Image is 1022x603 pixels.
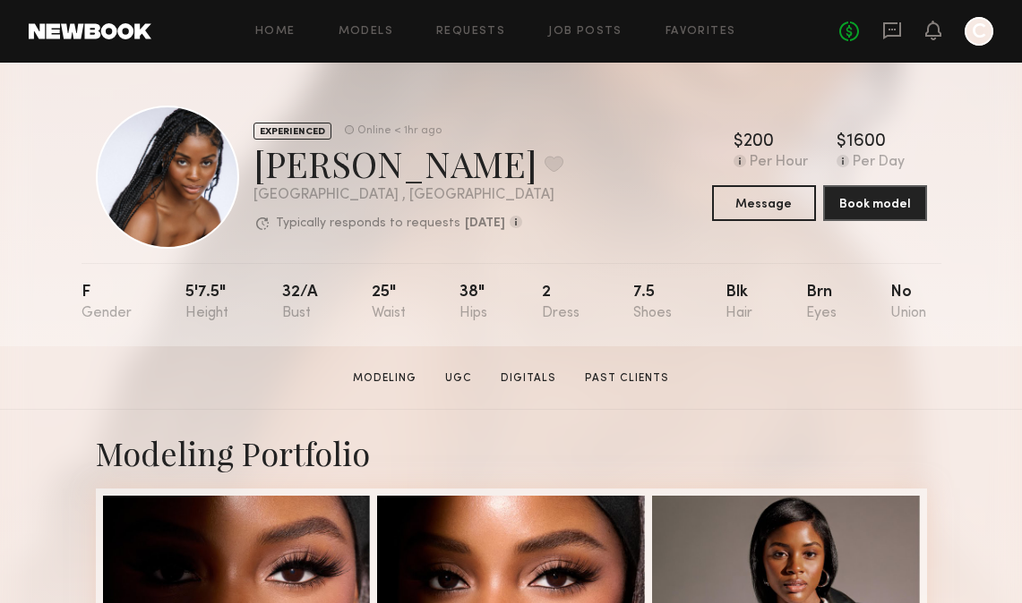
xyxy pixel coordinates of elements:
a: Past Clients [578,370,676,386]
div: No [890,285,926,321]
div: 7.5 [633,285,672,321]
a: C [965,17,993,46]
div: 32/a [282,285,318,321]
div: Modeling Portfolio [96,431,927,474]
a: Models [339,26,393,38]
a: Home [255,26,296,38]
a: UGC [438,370,479,386]
div: [GEOGRAPHIC_DATA] , [GEOGRAPHIC_DATA] [253,188,563,203]
p: Typically responds to requests [276,217,460,230]
a: Requests [436,26,505,38]
button: Book model [823,185,927,221]
div: $ [734,133,743,151]
button: Message [712,185,816,221]
a: Digitals [494,370,563,386]
div: $ [837,133,846,151]
div: Per Day [853,155,905,171]
b: [DATE] [465,217,505,230]
div: EXPERIENCED [253,123,331,140]
div: Brn [806,285,837,321]
div: Blk [726,285,752,321]
a: Favorites [666,26,736,38]
div: Online < 1hr ago [357,125,442,137]
div: 2 [542,285,580,321]
div: 5'7.5" [185,285,228,321]
div: [PERSON_NAME] [253,140,563,187]
div: 25" [372,285,406,321]
div: Per Hour [750,155,808,171]
div: 38" [459,285,487,321]
div: 200 [743,133,774,151]
div: F [82,285,132,321]
a: Modeling [346,370,424,386]
a: Job Posts [548,26,623,38]
div: 1600 [846,133,886,151]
